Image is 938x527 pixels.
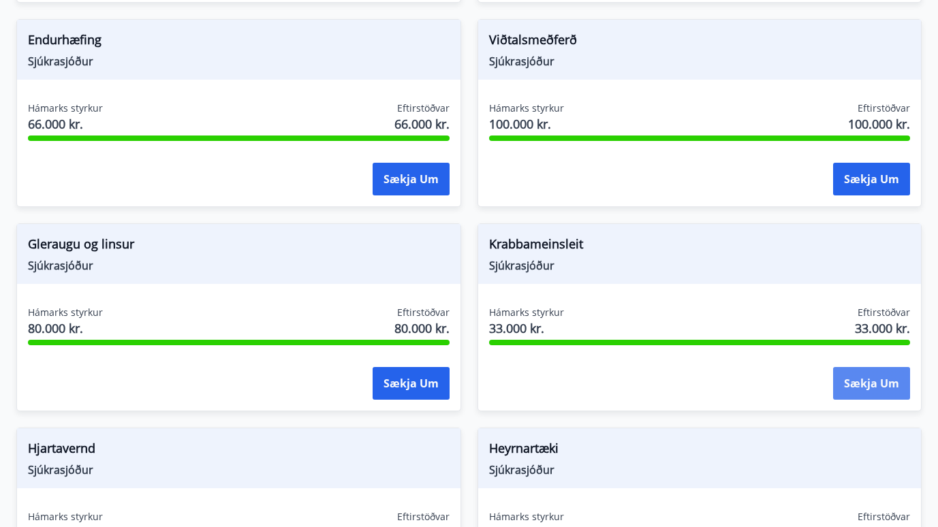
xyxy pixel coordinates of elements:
span: Sjúkrasjóður [489,462,911,477]
span: Sjúkrasjóður [489,54,911,69]
span: Hámarks styrkur [489,101,564,115]
span: 66.000 kr. [28,115,103,133]
span: Hámarks styrkur [489,306,564,319]
span: 100.000 kr. [489,115,564,133]
span: Eftirstöðvar [858,306,910,319]
span: Eftirstöðvar [397,306,450,319]
button: Sækja um [833,163,910,195]
span: Hámarks styrkur [489,510,564,524]
span: Hámarks styrkur [28,306,103,319]
span: Eftirstöðvar [397,510,450,524]
span: Sjúkrasjóður [28,54,450,69]
span: 33.000 kr. [855,319,910,337]
span: 66.000 kr. [394,115,450,133]
span: 33.000 kr. [489,319,564,337]
button: Sækja um [833,367,910,400]
span: Heyrnartæki [489,439,911,462]
span: Eftirstöðvar [397,101,450,115]
span: Viðtalsmeðferð [489,31,911,54]
span: Eftirstöðvar [858,101,910,115]
span: Sjúkrasjóður [28,258,450,273]
span: Hjartavernd [28,439,450,462]
span: 100.000 kr. [848,115,910,133]
span: 80.000 kr. [394,319,450,337]
span: Sjúkrasjóður [489,258,911,273]
span: Krabbameinsleit [489,235,911,258]
button: Sækja um [373,367,450,400]
span: 80.000 kr. [28,319,103,337]
span: Endurhæfing [28,31,450,54]
button: Sækja um [373,163,450,195]
span: Eftirstöðvar [858,510,910,524]
span: Gleraugu og linsur [28,235,450,258]
span: Hámarks styrkur [28,510,103,524]
span: Sjúkrasjóður [28,462,450,477]
span: Hámarks styrkur [28,101,103,115]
